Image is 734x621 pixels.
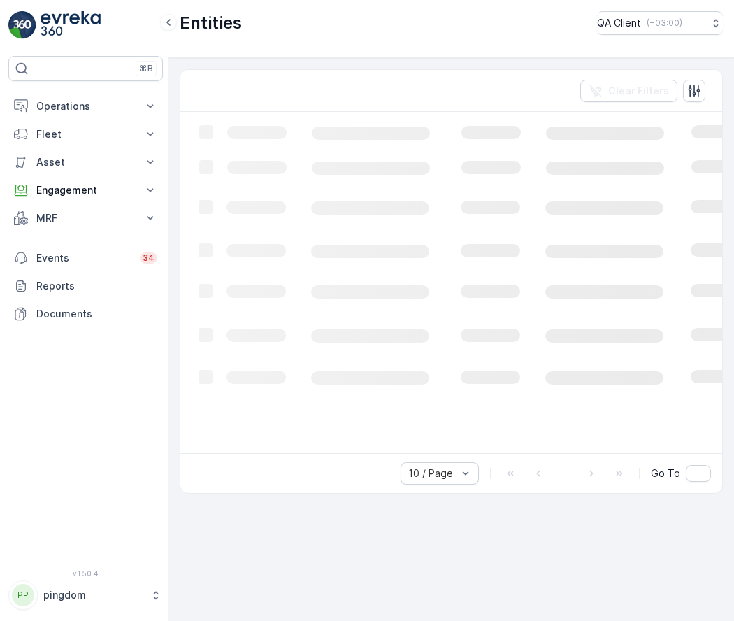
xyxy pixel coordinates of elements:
span: Go To [651,466,680,480]
p: Entities [180,12,242,34]
a: Events34 [8,244,163,272]
a: Reports [8,272,163,300]
button: PPpingdom [8,580,163,610]
button: Asset [8,148,163,176]
p: Documents [36,307,157,321]
p: ( +03:00 ) [647,17,682,29]
button: QA Client(+03:00) [597,11,723,35]
button: MRF [8,204,163,232]
button: Fleet [8,120,163,148]
img: logo [8,11,36,39]
p: 34 [143,252,154,264]
span: v 1.50.4 [8,569,163,578]
p: QA Client [597,16,641,30]
p: Asset [36,155,135,169]
img: logo_light-DOdMpM7g.png [41,11,101,39]
p: MRF [36,211,135,225]
p: Engagement [36,183,135,197]
p: pingdom [43,588,143,602]
p: Clear Filters [608,84,669,98]
p: Events [36,251,131,265]
a: Documents [8,300,163,328]
p: Fleet [36,127,135,141]
p: Operations [36,99,135,113]
button: Operations [8,92,163,120]
div: PP [12,584,34,606]
p: Reports [36,279,157,293]
button: Clear Filters [580,80,677,102]
button: Engagement [8,176,163,204]
p: ⌘B [139,63,153,74]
